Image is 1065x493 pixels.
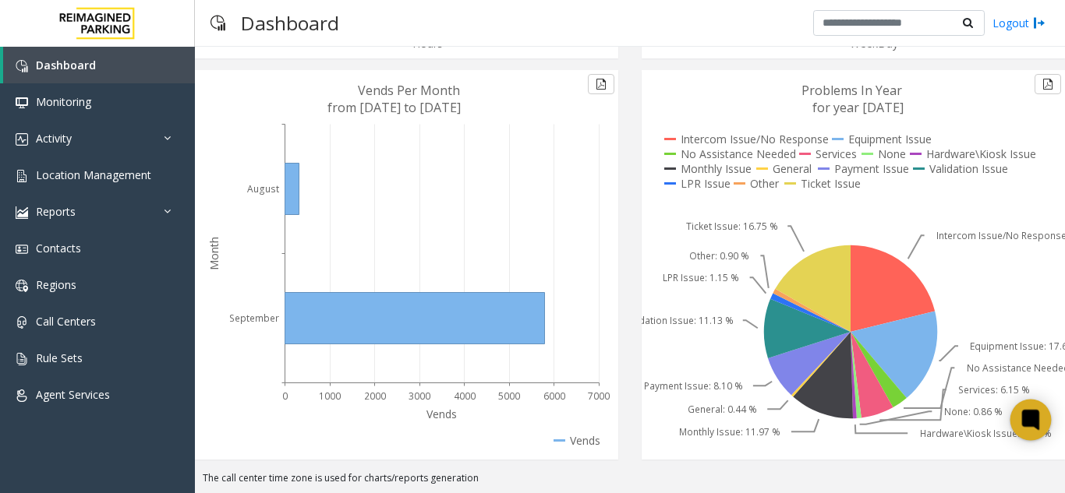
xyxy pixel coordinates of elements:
[623,314,734,327] text: Validation Issue: 11.13 %
[644,379,743,393] text: Payment Issue: 8.10 %
[36,350,83,365] span: Rule Sets
[689,249,749,262] text: Other: 0.90 %
[36,167,151,182] span: Location Management
[36,241,81,255] span: Contacts
[944,405,1003,418] text: None: 0.86 %
[426,407,457,421] text: Vends
[207,237,221,270] text: Month
[920,427,1052,440] text: Hardware\Kiosk Issue: 0.70 %
[688,403,757,416] text: General: 0.44 %
[16,316,28,329] img: 'icon'
[327,99,461,116] text: from [DATE] to [DATE]
[233,4,347,42] h3: Dashboard
[282,389,288,403] text: 0
[409,389,430,403] text: 3000
[812,99,904,116] text: for year [DATE]
[1035,74,1061,94] button: Export to pdf
[454,389,476,403] text: 4000
[36,131,72,146] span: Activity
[247,182,279,195] text: August
[498,389,520,403] text: 5000
[679,425,780,438] text: Monthly Issue: 11.97 %
[195,471,1065,493] div: The call center time zone is used for charts/reports generation
[36,94,91,109] span: Monitoring
[992,15,1046,31] a: Logout
[36,58,96,72] span: Dashboard
[211,4,225,42] img: pageIcon
[36,387,110,402] span: Agent Services
[1033,15,1046,31] img: logout
[16,353,28,365] img: 'icon'
[16,97,28,109] img: 'icon'
[588,389,610,403] text: 7000
[663,271,739,284] text: LPR Issue: 1.15 %
[36,204,76,219] span: Reports
[358,82,460,99] text: Vends Per Month
[543,389,565,403] text: 6000
[16,170,28,182] img: 'icon'
[229,312,279,325] text: September
[16,389,28,402] img: 'icon'
[364,389,386,403] text: 2000
[16,133,28,146] img: 'icon'
[16,243,28,255] img: 'icon'
[686,220,778,233] text: Ticket Issue: 16.75 %
[16,280,28,292] img: 'icon'
[36,314,96,329] span: Call Centers
[801,82,902,99] text: Problems In Year
[958,383,1030,396] text: Services: 6.15 %
[16,206,28,219] img: 'icon'
[588,74,614,94] button: Export to pdf
[3,47,195,83] a: Dashboard
[36,277,76,292] span: Regions
[319,389,341,403] text: 1000
[16,60,28,72] img: 'icon'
